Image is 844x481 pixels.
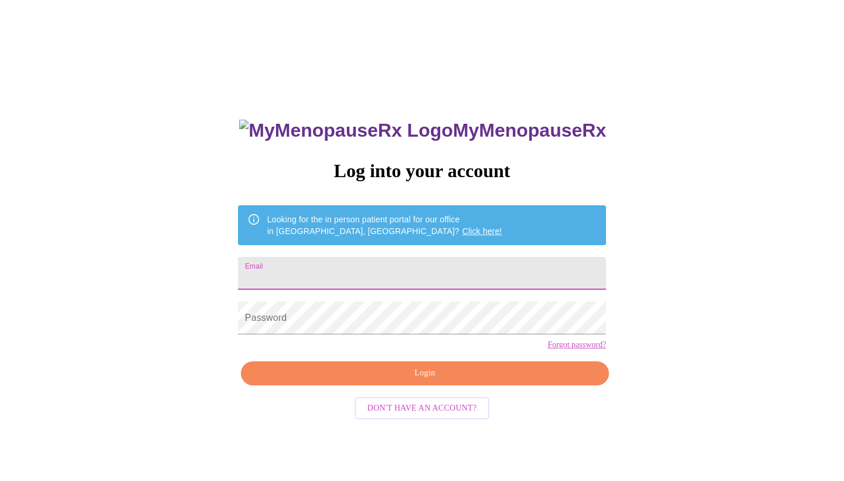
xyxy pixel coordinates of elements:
button: Don't have an account? [355,397,490,420]
h3: MyMenopauseRx [239,120,606,141]
span: Login [254,366,595,381]
div: Looking for the in person patient portal for our office in [GEOGRAPHIC_DATA], [GEOGRAPHIC_DATA]? [267,209,502,242]
img: MyMenopauseRx Logo [239,120,452,141]
h3: Log into your account [238,160,606,182]
button: Login [241,361,609,385]
a: Don't have an account? [352,402,493,412]
a: Forgot password? [547,340,606,350]
a: Click here! [462,226,502,236]
span: Don't have an account? [367,401,477,416]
